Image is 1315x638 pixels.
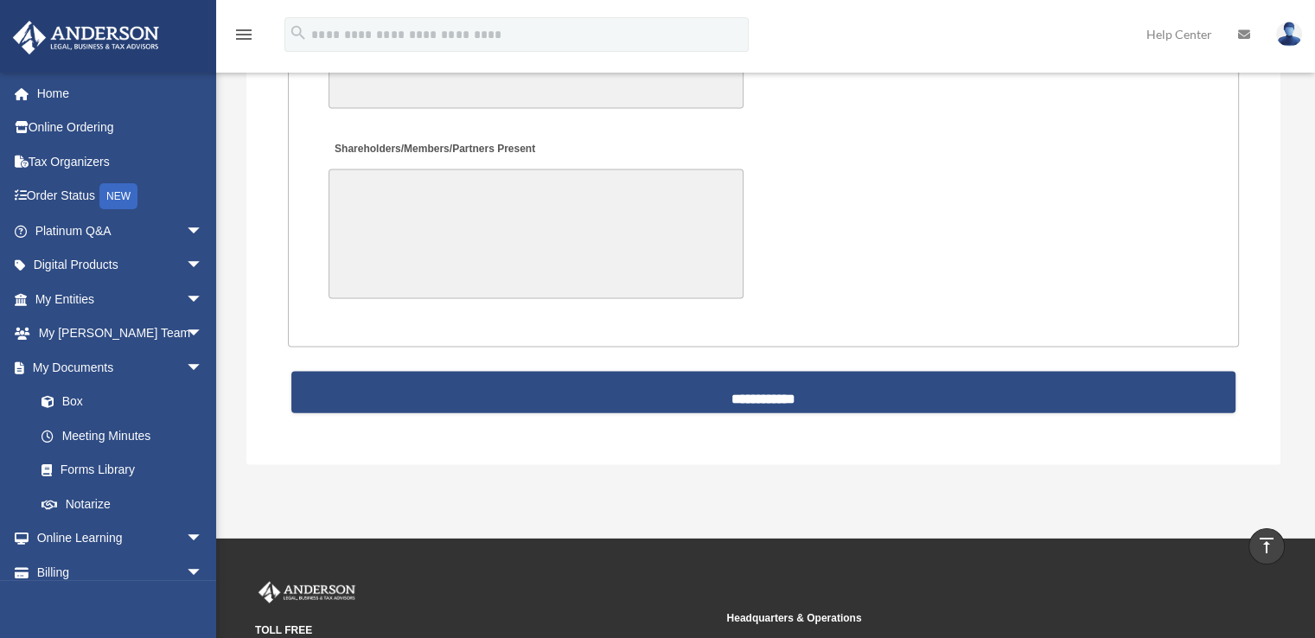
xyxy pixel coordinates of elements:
span: arrow_drop_down [186,316,220,352]
small: Headquarters & Operations [726,609,1185,628]
a: menu [233,30,254,45]
img: Anderson Advisors Platinum Portal [8,21,164,54]
a: My Documentsarrow_drop_down [12,350,229,385]
a: Online Learningarrow_drop_down [12,521,229,556]
a: Tax Organizers [12,144,229,179]
a: Box [24,385,229,419]
i: search [289,23,308,42]
span: arrow_drop_down [186,248,220,284]
label: Shareholders/Members/Partners Present [329,138,539,162]
a: vertical_align_top [1248,528,1285,565]
a: Notarize [24,487,229,521]
a: Billingarrow_drop_down [12,555,229,590]
i: menu [233,24,254,45]
img: User Pic [1276,22,1302,47]
a: Platinum Q&Aarrow_drop_down [12,214,229,248]
span: arrow_drop_down [186,350,220,386]
a: Forms Library [24,453,229,488]
a: Order StatusNEW [12,179,229,214]
a: Meeting Minutes [24,418,220,453]
a: Digital Productsarrow_drop_down [12,248,229,283]
div: NEW [99,183,137,209]
a: My [PERSON_NAME] Teamarrow_drop_down [12,316,229,351]
img: Anderson Advisors Platinum Portal [255,582,359,604]
span: arrow_drop_down [186,214,220,249]
span: arrow_drop_down [186,282,220,317]
a: My Entitiesarrow_drop_down [12,282,229,316]
a: Home [12,76,229,111]
span: arrow_drop_down [186,521,220,557]
span: arrow_drop_down [186,555,220,590]
i: vertical_align_top [1256,535,1277,556]
a: Online Ordering [12,111,229,145]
